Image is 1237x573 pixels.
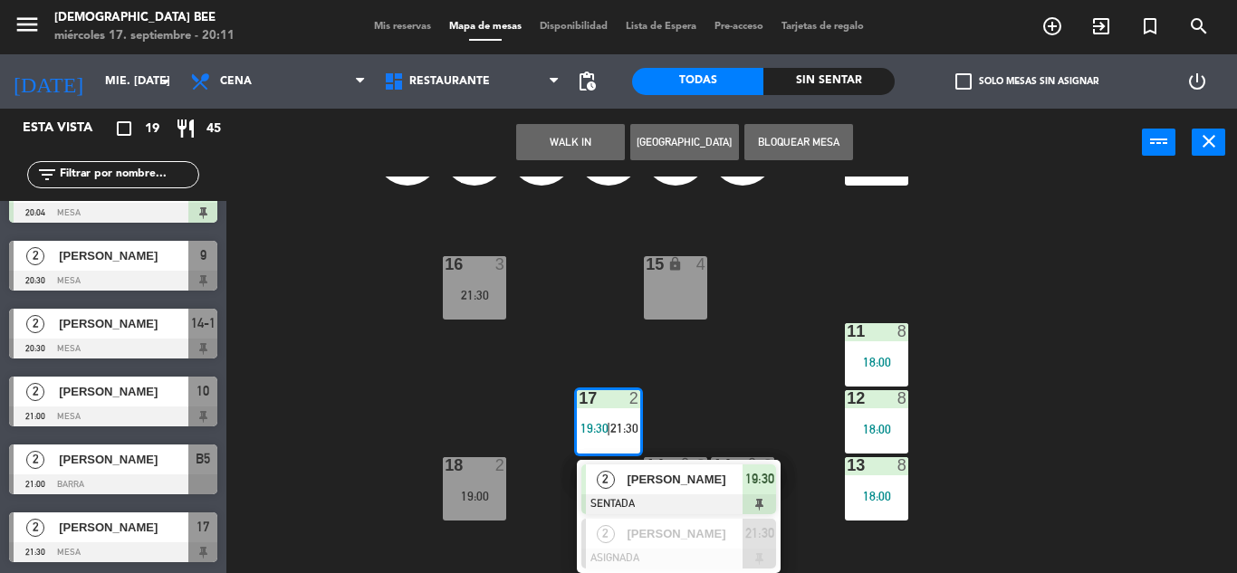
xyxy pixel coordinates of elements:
span: 14-1 [191,312,216,334]
span: B5 [196,448,210,470]
i: lock [744,457,760,473]
div: 8 [897,390,908,406]
label: Solo mesas sin asignar [955,73,1098,90]
span: 2 [26,383,44,401]
i: arrow_drop_down [155,71,177,92]
div: Sin sentar [763,68,895,95]
span: 19 [145,119,159,139]
span: [PERSON_NAME] [627,470,743,489]
i: menu [14,11,41,38]
div: Todas [632,68,763,95]
i: close [1198,130,1220,152]
span: 2 [26,519,44,537]
div: [DEMOGRAPHIC_DATA] Bee [54,9,235,27]
span: [PERSON_NAME] [59,246,188,265]
span: Tarjetas de regalo [772,22,873,32]
button: WALK IN [516,124,625,160]
i: power_input [1148,130,1170,152]
div: 18:00 [845,423,908,435]
i: restaurant [175,118,197,139]
div: Esta vista [9,118,130,139]
div: 8 [897,323,908,339]
span: [PERSON_NAME] [627,524,743,543]
div: 3 [495,256,506,272]
i: power_settings_new [1186,71,1208,92]
i: search [1188,15,1210,37]
span: Pre-acceso [705,22,772,32]
i: crop_square [113,118,135,139]
i: lock [667,256,683,272]
span: 21:30 [745,522,774,544]
div: 2 [629,390,640,406]
span: 2 [26,247,44,265]
span: 10 [197,380,209,402]
span: 21:30 [610,421,638,435]
div: miércoles 17. septiembre - 20:11 [54,27,235,45]
div: 2 [495,457,506,473]
i: turned_in_not [1139,15,1161,37]
div: 2 [763,457,774,473]
input: Filtrar por nombre... [58,165,198,185]
div: 21:30 [443,289,506,301]
span: 45 [206,119,221,139]
button: Bloquear Mesa [744,124,853,160]
span: Restaurante [409,75,490,88]
div: 18:00 [845,490,908,502]
i: exit_to_app [1090,15,1112,37]
span: 2 [597,471,615,489]
span: [PERSON_NAME] [59,450,188,469]
span: 2 [26,451,44,469]
div: 2 [696,457,707,473]
button: close [1192,129,1225,156]
i: add_circle_outline [1041,15,1063,37]
span: [PERSON_NAME] [59,314,188,333]
i: filter_list [36,164,58,186]
span: Mapa de mesas [440,22,531,32]
span: 2 [597,525,615,543]
i: lock [677,457,693,473]
span: Mis reservas [365,22,440,32]
span: 2 [26,315,44,333]
span: check_box_outline_blank [955,73,972,90]
span: 17 [197,516,209,538]
button: [GEOGRAPHIC_DATA] [630,124,739,160]
span: [PERSON_NAME] [59,382,188,401]
span: [PERSON_NAME] [59,518,188,537]
span: pending_actions [576,71,598,92]
span: 19:30 [580,421,609,435]
span: 19:30 [745,468,774,490]
span: Cena [220,75,252,88]
button: menu [14,11,41,44]
div: 18:00 [845,356,908,368]
span: | [607,421,610,435]
div: 19:00 [443,490,506,502]
span: 9 [200,244,206,266]
button: power_input [1142,129,1175,156]
span: Disponibilidad [531,22,617,32]
div: 4 [696,256,707,272]
span: Lista de Espera [617,22,705,32]
div: 8 [897,457,908,473]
